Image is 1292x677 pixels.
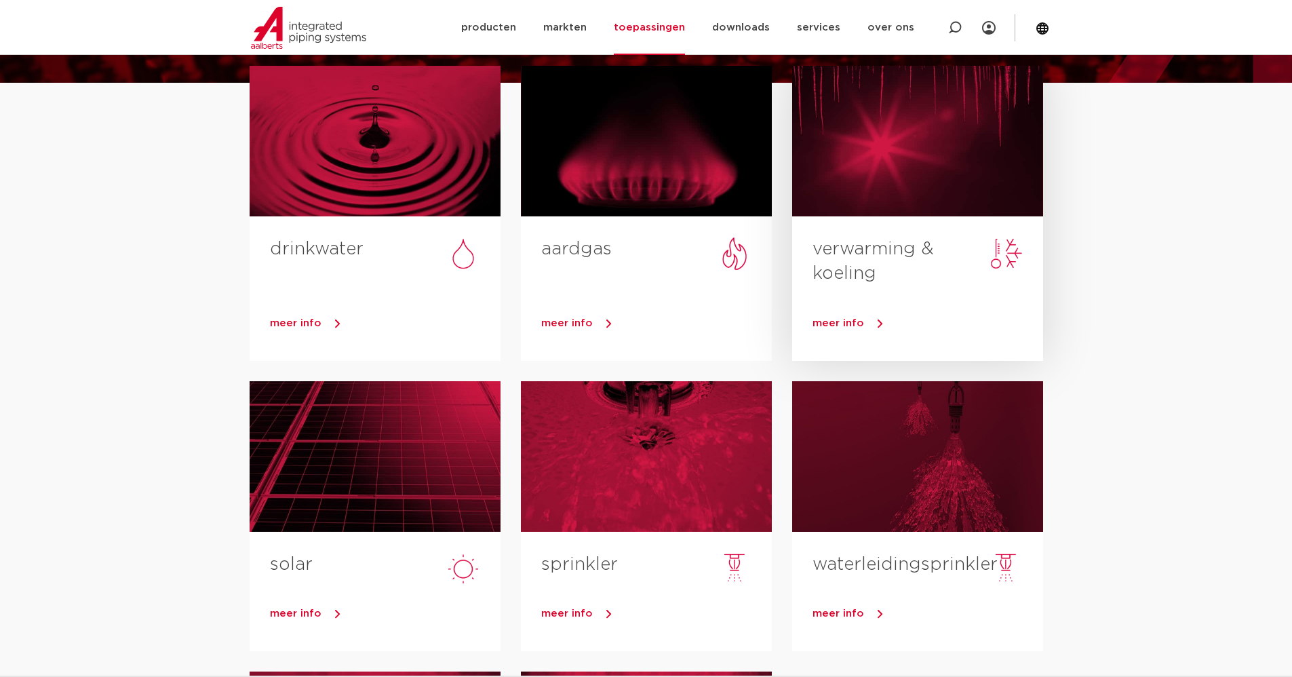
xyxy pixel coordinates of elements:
span: meer info [813,318,864,328]
a: sprinkler [541,556,618,573]
a: aardgas [541,240,612,258]
a: meer info [813,604,1043,624]
a: meer info [541,604,772,624]
span: meer info [270,608,321,619]
a: meer info [270,313,501,334]
a: meer info [270,604,501,624]
span: meer info [541,608,593,619]
a: verwarming & koeling [813,240,934,282]
a: solar [270,556,313,573]
span: meer info [813,608,864,619]
a: drinkwater [270,240,364,258]
span: meer info [541,318,593,328]
a: waterleidingsprinkler [813,556,998,573]
a: meer info [541,313,772,334]
a: meer info [813,313,1043,334]
span: meer info [270,318,321,328]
